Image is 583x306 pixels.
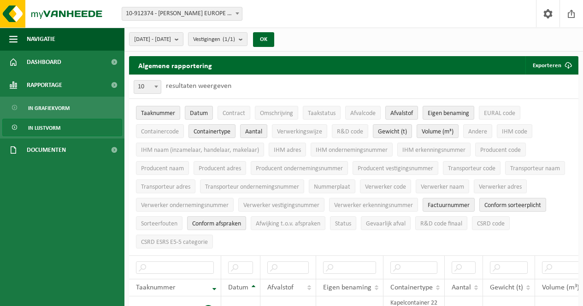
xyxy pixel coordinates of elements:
span: Verwerker naam [421,184,464,191]
span: Verwerker vestigingsnummer [243,202,319,209]
span: Documenten [27,139,66,162]
span: Containertype [194,128,230,135]
button: Producent adresProducent adres: Activate to sort [194,161,246,175]
button: ContainercodeContainercode: Activate to sort [136,124,184,138]
span: Verwerker ondernemingsnummer [141,202,229,209]
button: DatumDatum: Activate to sort [185,106,213,120]
button: IHM ondernemingsnummerIHM ondernemingsnummer: Activate to sort [311,143,393,156]
button: Exporteren [525,56,577,75]
button: Transporteur ondernemingsnummerTransporteur ondernemingsnummer : Activate to sort [200,179,304,193]
span: Status [335,220,351,227]
span: 10 [134,80,161,94]
button: Gevaarlijk afval : Activate to sort [361,216,411,230]
span: Producent naam [141,165,184,172]
span: In grafiekvorm [28,99,70,117]
button: Afwijking t.o.v. afsprakenAfwijking t.o.v. afspraken: Activate to sort [251,216,325,230]
button: AfvalcodeAfvalcode: Activate to sort [345,106,381,120]
span: Verwerker adres [479,184,522,191]
span: Volume (m³) [542,284,579,291]
span: R&D code [337,128,363,135]
span: Datum [228,284,248,291]
span: Containercode [141,128,179,135]
button: Gewicht (t)Gewicht (t): Activate to sort [373,124,412,138]
button: Verwerker vestigingsnummerVerwerker vestigingsnummer: Activate to sort [238,198,324,212]
span: Sorteerfouten [141,220,177,227]
button: TaaknummerTaaknummer: Activate to remove sorting [136,106,180,120]
span: Aantal [245,128,262,135]
span: Eigen benaming [428,110,469,117]
button: Verwerker naamVerwerker naam: Activate to sort [416,179,469,193]
span: Conform afspraken [192,220,241,227]
button: IHM naam (inzamelaar, handelaar, makelaar)IHM naam (inzamelaar, handelaar, makelaar): Activate to... [136,143,264,156]
button: ContainertypeContainertype: Activate to sort [188,124,236,138]
span: Datum [190,110,208,117]
span: Transporteur naam [510,165,560,172]
span: Transporteur adres [141,184,190,191]
span: Gewicht (t) [378,128,407,135]
span: Afvalcode [350,110,376,117]
button: AfvalstofAfvalstof: Activate to sort [385,106,418,120]
button: ContractContract: Activate to sort [218,106,250,120]
span: Verwerker code [365,184,406,191]
span: Nummerplaat [314,184,350,191]
button: IHM erkenningsnummerIHM erkenningsnummer: Activate to sort [397,143,471,156]
button: IHM codeIHM code: Activate to sort [497,124,532,138]
button: IHM adresIHM adres: Activate to sort [269,143,306,156]
button: Conform sorteerplicht : Activate to sort [479,198,546,212]
span: IHM adres [274,147,301,154]
span: Contract [223,110,245,117]
button: Verwerker codeVerwerker code: Activate to sort [360,179,411,193]
button: CSRD ESRS E5-5 categorieCSRD ESRS E5-5 categorie: Activate to sort [136,235,213,248]
button: Volume (m³)Volume (m³): Activate to sort [417,124,459,138]
h2: Algemene rapportering [129,56,221,75]
span: Producent adres [199,165,241,172]
button: Producent naamProducent naam: Activate to sort [136,161,189,175]
span: 10-912374 - FIKE EUROPE - HERENTALS [122,7,242,21]
count: (1/1) [223,36,235,42]
span: Dashboard [27,51,61,74]
button: StatusStatus: Activate to sort [330,216,356,230]
span: In lijstvorm [28,119,60,137]
span: Taakstatus [308,110,336,117]
span: Containertype [390,284,433,291]
span: Gevaarlijk afval [366,220,406,227]
span: 10-912374 - FIKE EUROPE - HERENTALS [122,7,242,20]
span: Producent ondernemingsnummer [256,165,343,172]
span: CSRD ESRS E5-5 categorie [141,239,208,246]
button: Transporteur adresTransporteur adres: Activate to sort [136,179,195,193]
span: Andere [468,128,487,135]
span: CSRD code [477,220,505,227]
a: In grafiekvorm [2,99,122,116]
span: Verwerker erkenningsnummer [334,202,413,209]
button: EURAL codeEURAL code: Activate to sort [479,106,520,120]
span: Producent code [480,147,521,154]
button: NummerplaatNummerplaat: Activate to sort [309,179,355,193]
button: Verwerker adresVerwerker adres: Activate to sort [474,179,527,193]
button: VerwerkingswijzeVerwerkingswijze: Activate to sort [272,124,327,138]
span: Vestigingen [193,33,235,46]
span: 10 [134,81,161,93]
span: IHM erkenningsnummer [402,147,465,154]
button: Producent vestigingsnummerProducent vestigingsnummer: Activate to sort [353,161,438,175]
span: Afvalstof [267,284,294,291]
span: [DATE] - [DATE] [134,33,171,46]
span: Gewicht (t) [490,284,523,291]
span: Producent vestigingsnummer [358,165,433,172]
button: Transporteur codeTransporteur code: Activate to sort [443,161,501,175]
span: IHM code [502,128,527,135]
label: resultaten weergeven [166,82,231,90]
a: In lijstvorm [2,119,122,136]
span: Eigen benaming [323,284,371,291]
span: R&D code finaal [420,220,462,227]
span: Volume (m³) [422,128,453,135]
span: Afvalstof [390,110,413,117]
span: Aantal [452,284,471,291]
span: Rapportage [27,74,62,97]
button: Verwerker ondernemingsnummerVerwerker ondernemingsnummer: Activate to sort [136,198,234,212]
span: Omschrijving [260,110,293,117]
span: Transporteur code [448,165,495,172]
span: IHM naam (inzamelaar, handelaar, makelaar) [141,147,259,154]
button: Transporteur naamTransporteur naam: Activate to sort [505,161,565,175]
button: AantalAantal: Activate to sort [240,124,267,138]
span: Navigatie [27,28,55,51]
